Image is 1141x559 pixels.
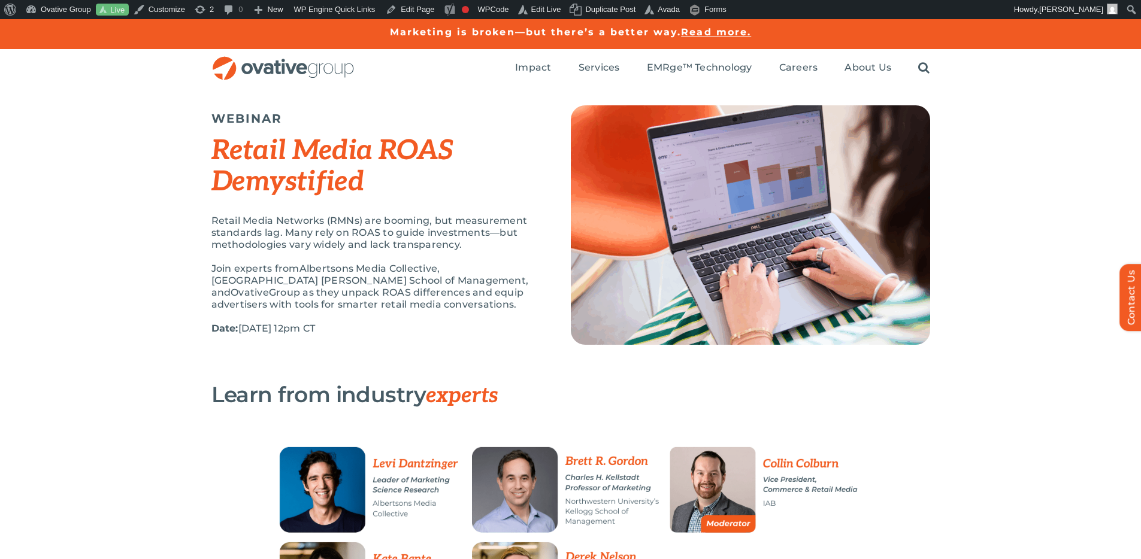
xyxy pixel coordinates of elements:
a: OG_Full_horizontal_RGB [211,55,355,66]
h5: WEBINAR [211,111,541,126]
span: Albertsons Media Collective, [GEOGRAPHIC_DATA] [PERSON_NAME] School of Management, and [211,263,529,298]
span: EMRge™ Technology [647,62,752,74]
a: Live [96,4,129,16]
a: Impact [515,62,551,75]
span: Impact [515,62,551,74]
h3: Learn from industry [211,382,870,408]
nav: Menu [515,49,930,87]
img: Top Image (2) [571,105,930,345]
a: Marketing is broken—but there’s a better way. [390,26,682,38]
p: Retail Media Networks (RMNs) are booming, but measurement standards lag. Many rely on ROAS to gui... [211,215,541,251]
span: experts [426,382,498,409]
span: About Us [845,62,891,74]
span: Group as they unpack ROAS differences and equip advertisers with tools for smarter retail media c... [211,287,524,310]
span: Careers [779,62,818,74]
span: Ovative [231,287,269,298]
span: Services [579,62,620,74]
div: Focus keyphrase not set [462,6,469,13]
em: Retail Media ROAS Demystified [211,134,453,199]
a: Services [579,62,620,75]
a: Careers [779,62,818,75]
a: About Us [845,62,891,75]
a: Search [918,62,930,75]
a: Read more. [681,26,751,38]
p: Join experts from [211,263,541,311]
p: [DATE] 12pm CT [211,323,541,335]
strong: Date: [211,323,238,334]
a: EMRge™ Technology [647,62,752,75]
span: [PERSON_NAME] [1039,5,1103,14]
